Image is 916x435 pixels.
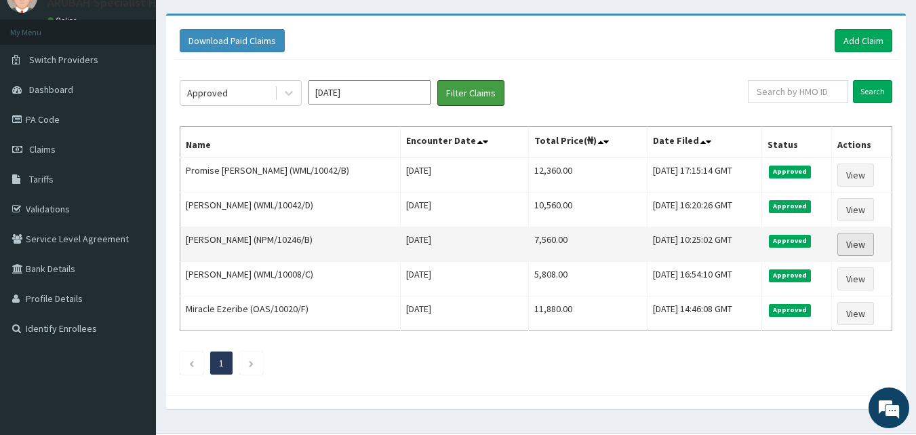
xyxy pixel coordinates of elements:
textarea: Type your message and hit 'Enter' [7,290,258,338]
button: Filter Claims [437,80,504,106]
a: Page 1 is your current page [219,357,224,369]
span: Dashboard [29,83,73,96]
a: View [837,164,874,187]
span: Switch Providers [29,54,98,66]
th: Encounter Date [400,127,528,158]
th: Date Filed [647,127,761,158]
a: Next page [248,357,254,369]
span: Claims [29,143,56,155]
td: 7,560.00 [528,227,647,262]
span: Approved [769,235,812,247]
input: Search [853,80,892,103]
span: Approved [769,200,812,212]
span: Tariffs [29,173,54,185]
div: Minimize live chat window [222,7,255,39]
a: Add Claim [835,29,892,52]
td: [DATE] [400,262,528,297]
td: [DATE] [400,193,528,227]
button: Download Paid Claims [180,29,285,52]
a: Previous page [188,357,195,369]
a: View [837,233,874,256]
td: [PERSON_NAME] (WML/10008/C) [180,262,401,297]
td: 10,560.00 [528,193,647,227]
a: View [837,198,874,221]
td: [PERSON_NAME] (WML/10042/D) [180,193,401,227]
td: [DATE] 16:20:26 GMT [647,193,761,227]
td: Miracle Ezeribe (OAS/10020/F) [180,297,401,331]
span: Approved [769,166,812,178]
input: Search by HMO ID [748,80,848,103]
td: [DATE] [400,297,528,331]
th: Actions [831,127,892,158]
th: Name [180,127,401,158]
td: Promise [PERSON_NAME] (WML/10042/B) [180,157,401,193]
td: 11,880.00 [528,297,647,331]
th: Total Price(₦) [528,127,647,158]
td: 12,360.00 [528,157,647,193]
a: View [837,302,874,325]
td: [DATE] [400,227,528,262]
td: [DATE] [400,157,528,193]
a: View [837,267,874,290]
span: We're online! [79,131,187,268]
span: Approved [769,304,812,316]
a: Online [47,16,80,25]
td: [DATE] 17:15:14 GMT [647,157,761,193]
td: [PERSON_NAME] (NPM/10246/B) [180,227,401,262]
td: 5,808.00 [528,262,647,297]
span: Approved [769,269,812,282]
td: [DATE] 16:54:10 GMT [647,262,761,297]
th: Status [761,127,831,158]
div: Chat with us now [71,76,228,94]
input: Select Month and Year [308,80,431,105]
div: Approved [187,86,228,100]
td: [DATE] 14:46:08 GMT [647,297,761,331]
img: d_794563401_company_1708531726252_794563401 [25,68,55,102]
td: [DATE] 10:25:02 GMT [647,227,761,262]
